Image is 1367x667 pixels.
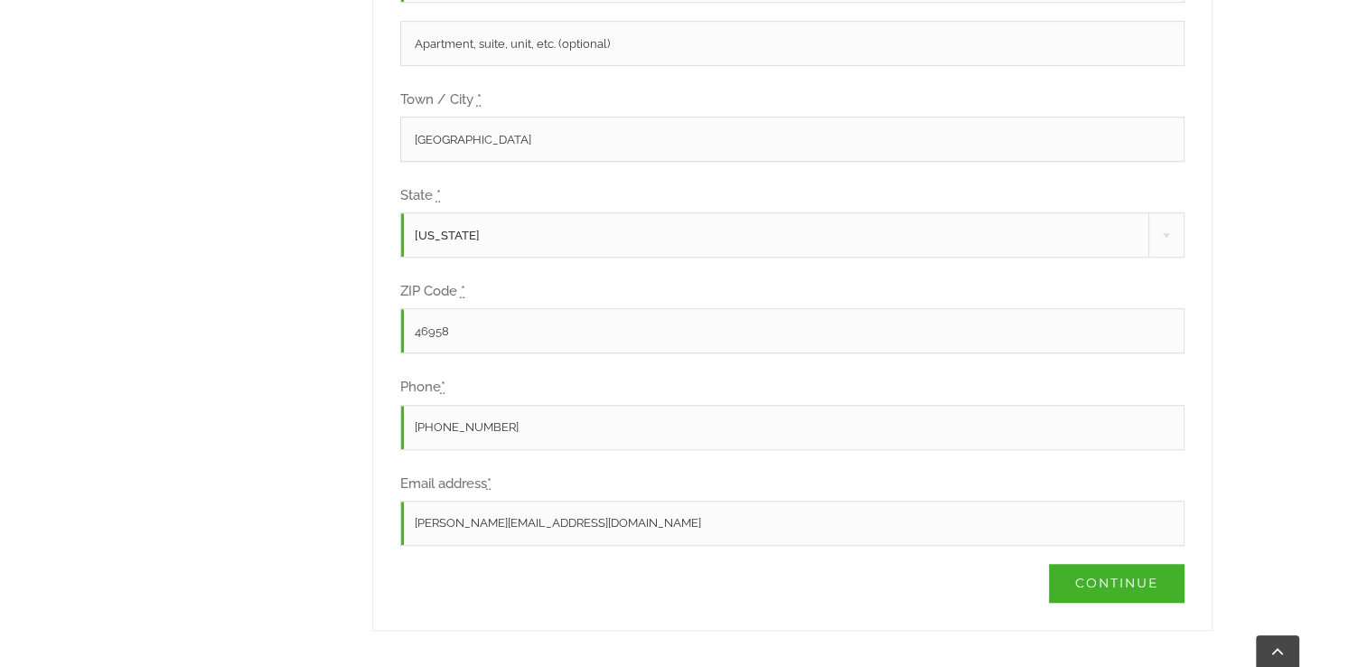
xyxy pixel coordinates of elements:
[441,379,445,395] abbr: required
[461,283,465,299] abbr: required
[400,84,482,115] label: Town / City
[400,371,445,402] label: Phone
[400,468,492,499] label: Email address
[1049,564,1184,603] a: Continue
[400,212,1184,258] span: State
[487,475,492,492] abbr: required
[401,213,1184,258] span: Indiana
[400,180,441,211] label: State
[436,187,441,203] abbr: required
[400,21,1184,66] input: Apartment, suite, unit, etc. (optional)
[477,91,482,108] abbr: required
[400,276,465,306] label: ZIP Code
